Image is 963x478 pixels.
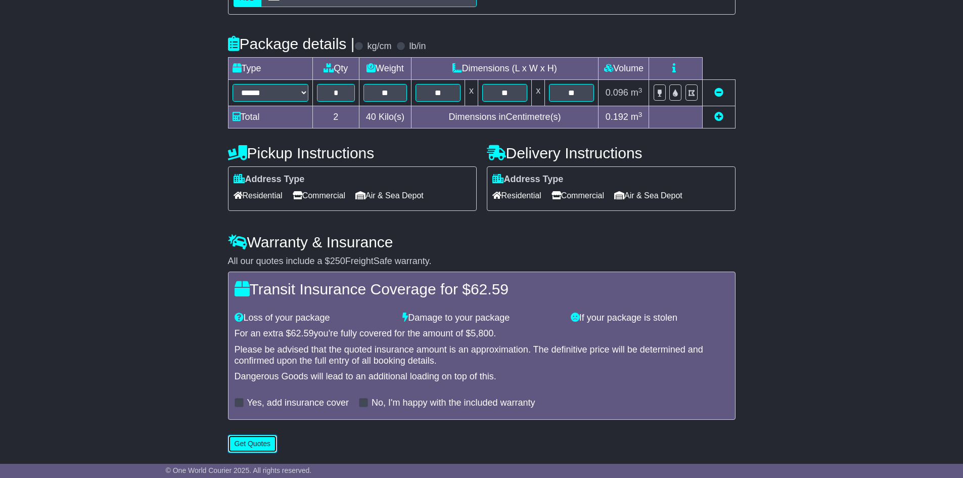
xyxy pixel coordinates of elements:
span: Commercial [552,188,604,203]
span: 62.59 [291,328,314,338]
span: 0.192 [606,112,628,122]
h4: Delivery Instructions [487,145,736,161]
span: 40 [366,112,376,122]
span: Commercial [293,188,345,203]
h4: Package details | [228,35,355,52]
td: Dimensions in Centimetre(s) [411,106,599,128]
div: All our quotes include a $ FreightSafe warranty. [228,256,736,267]
td: Total [228,106,312,128]
span: 250 [330,256,345,266]
span: Residential [492,188,541,203]
span: 0.096 [606,88,628,98]
sup: 3 [638,86,643,94]
td: Weight [359,58,411,80]
label: kg/cm [367,41,391,52]
h4: Pickup Instructions [228,145,477,161]
sup: 3 [638,111,643,118]
a: Remove this item [714,88,723,98]
div: For an extra $ you're fully covered for the amount of $ . [235,328,729,339]
label: No, I'm happy with the included warranty [372,398,535,409]
div: Dangerous Goods will lead to an additional loading on top of this. [235,371,729,382]
td: 2 [312,106,359,128]
span: m [631,88,643,98]
div: If your package is stolen [566,313,734,324]
span: Air & Sea Depot [614,188,682,203]
a: Add new item [714,112,723,122]
div: Damage to your package [397,313,566,324]
label: Address Type [234,174,305,185]
span: © One World Courier 2025. All rights reserved. [166,466,312,474]
td: Qty [312,58,359,80]
td: Type [228,58,312,80]
label: Yes, add insurance cover [247,398,349,409]
label: lb/in [409,41,426,52]
td: Volume [599,58,649,80]
td: Dimensions (L x W x H) [411,58,599,80]
td: x [465,80,478,106]
label: Address Type [492,174,564,185]
span: 5,800 [471,328,493,338]
h4: Warranty & Insurance [228,234,736,250]
h4: Transit Insurance Coverage for $ [235,281,729,297]
td: x [532,80,545,106]
button: Get Quotes [228,435,278,453]
span: m [631,112,643,122]
span: Residential [234,188,283,203]
td: Kilo(s) [359,106,411,128]
span: 62.59 [471,281,509,297]
span: Air & Sea Depot [355,188,424,203]
div: Loss of your package [230,313,398,324]
div: Please be advised that the quoted insurance amount is an approximation. The definitive price will... [235,344,729,366]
